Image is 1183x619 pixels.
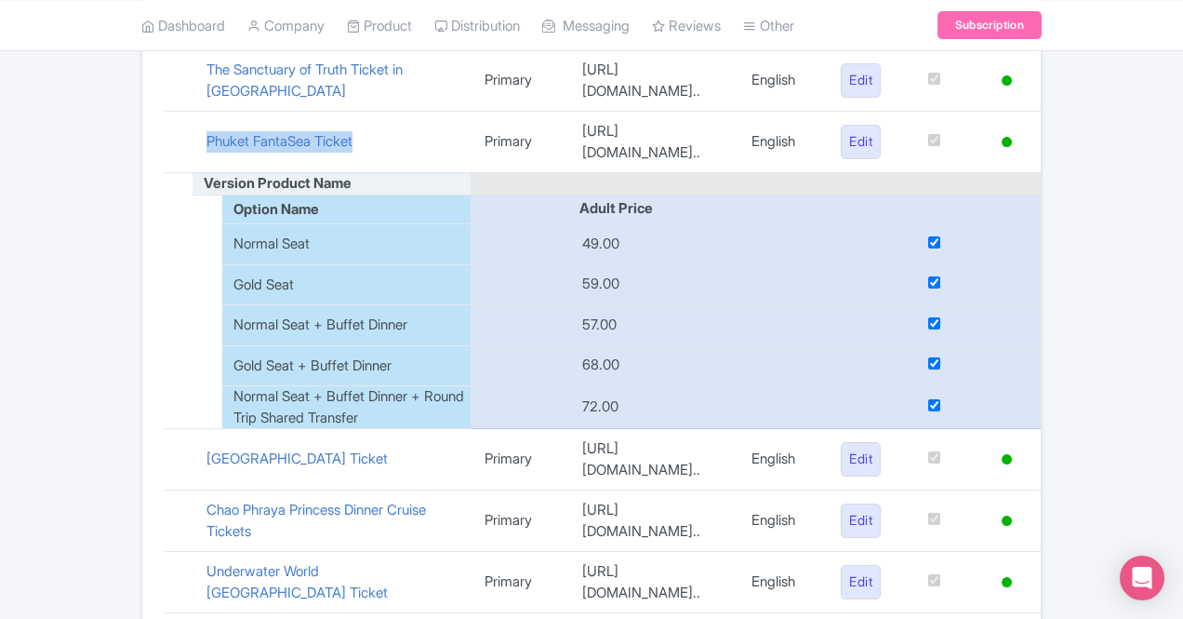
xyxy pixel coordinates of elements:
a: Edit [841,125,881,159]
td: English [738,429,827,491]
span: Normal Seat + Buffet Dinner + Round Trip Shared Transfer [233,386,471,428]
td: Primary [471,112,568,173]
td: [URL][DOMAIN_NAME].. [568,429,738,491]
a: Edit [841,565,881,599]
span: Gold Seat [233,275,294,296]
div: Option Name [222,199,471,221]
a: Edit [841,504,881,538]
td: Primary [471,491,568,552]
td: English [738,552,827,613]
span: Gold Seat + Buffet Dinner [233,356,392,377]
span: Normal Seat [233,234,310,255]
span: Normal Seat + Buffet Dinner [233,315,407,336]
a: The Sanctuary of Truth Ticket in [GEOGRAPHIC_DATA] [206,61,403,100]
a: Chao Phraya Princess Dinner Cruise Tickets [206,501,426,540]
td: English [738,112,827,173]
span: Adult Price [568,199,653,217]
a: [GEOGRAPHIC_DATA] Ticket [206,450,388,467]
span: Version Product Name [193,174,352,192]
td: 59.00 [568,264,738,305]
a: Underwater World [GEOGRAPHIC_DATA] Ticket [206,562,388,601]
div: Open Intercom Messenger [1120,556,1164,600]
td: [URL][DOMAIN_NAME].. [568,491,738,552]
td: Primary [471,50,568,112]
td: 68.00 [568,345,738,386]
a: Subscription [937,11,1042,39]
td: [URL][DOMAIN_NAME].. [568,112,738,173]
td: Primary [471,429,568,491]
td: 57.00 [568,304,738,345]
td: 49.00 [568,223,738,264]
td: English [738,50,827,112]
td: Primary [471,552,568,613]
td: 72.00 [568,385,738,429]
a: Edit [841,442,881,477]
td: [URL][DOMAIN_NAME].. [568,50,738,112]
a: Edit [841,63,881,98]
a: Phuket FantaSea Ticket [206,132,352,150]
td: English [738,491,827,552]
td: [URL][DOMAIN_NAME].. [568,552,738,613]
